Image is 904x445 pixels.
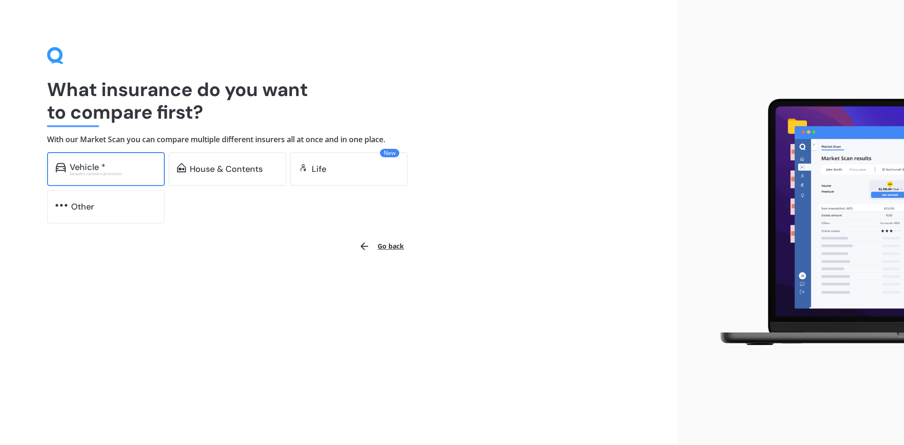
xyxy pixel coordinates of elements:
[353,235,410,258] button: Go back
[70,162,105,172] div: Vehicle *
[312,164,326,174] div: Life
[70,172,156,176] div: Excludes commercial vehicles
[190,164,263,174] div: House & Contents
[71,202,94,211] div: Other
[47,78,631,123] h1: What insurance do you want to compare first?
[56,201,67,210] img: other.81dba5aafe580aa69f38.svg
[707,93,904,352] img: laptop.webp
[56,163,66,172] img: car.f15378c7a67c060ca3f3.svg
[47,135,631,145] h4: With our Market Scan you can compare multiple different insurers all at once and in one place.
[380,149,399,157] span: New
[299,163,308,172] img: life.f720d6a2d7cdcd3ad642.svg
[177,163,186,172] img: home-and-contents.b802091223b8502ef2dd.svg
